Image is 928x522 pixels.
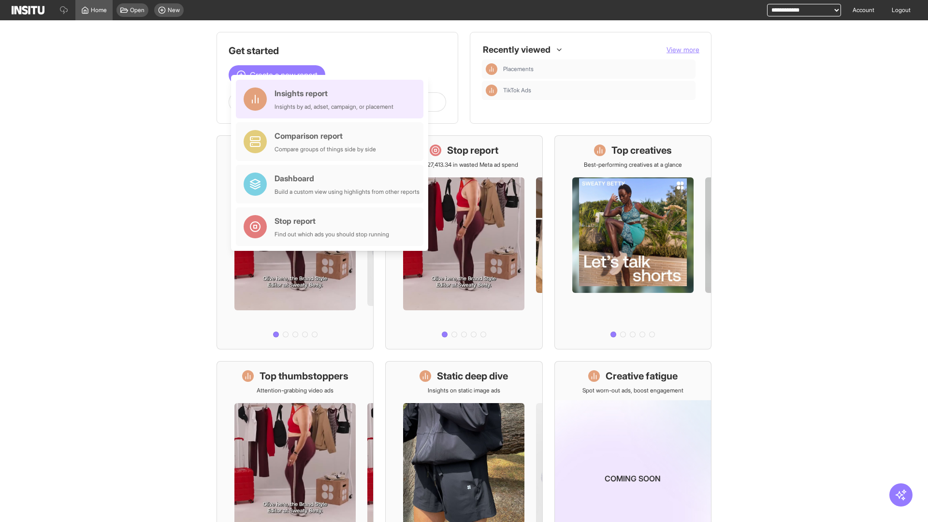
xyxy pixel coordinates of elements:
button: Create a new report [229,65,325,85]
a: Top creativesBest-performing creatives at a glance [554,135,711,349]
span: Create a new report [250,69,318,81]
div: Dashboard [275,173,420,184]
div: Stop report [275,215,389,227]
button: View more [667,45,699,55]
p: Save £27,413.34 in wasted Meta ad spend [410,161,518,169]
h1: Stop report [447,144,498,157]
h1: Static deep dive [437,369,508,383]
span: Home [91,6,107,14]
h1: Top thumbstoppers [260,369,348,383]
span: TikTok Ads [503,87,531,94]
h1: Get started [229,44,446,58]
div: Insights [486,85,497,96]
div: Comparison report [275,130,376,142]
a: Stop reportSave £27,413.34 in wasted Meta ad spend [385,135,542,349]
a: What's live nowSee all active ads instantly [217,135,374,349]
div: Insights [486,63,497,75]
span: Placements [503,65,534,73]
div: Find out which ads you should stop running [275,231,389,238]
p: Insights on static image ads [428,387,500,394]
span: Placements [503,65,692,73]
p: Attention-grabbing video ads [257,387,333,394]
div: Insights by ad, adset, campaign, or placement [275,103,393,111]
span: View more [667,45,699,54]
span: New [168,6,180,14]
h1: Top creatives [611,144,672,157]
img: Logo [12,6,44,14]
span: TikTok Ads [503,87,692,94]
p: Best-performing creatives at a glance [584,161,682,169]
div: Insights report [275,87,393,99]
span: Open [130,6,145,14]
div: Build a custom view using highlights from other reports [275,188,420,196]
div: Compare groups of things side by side [275,145,376,153]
